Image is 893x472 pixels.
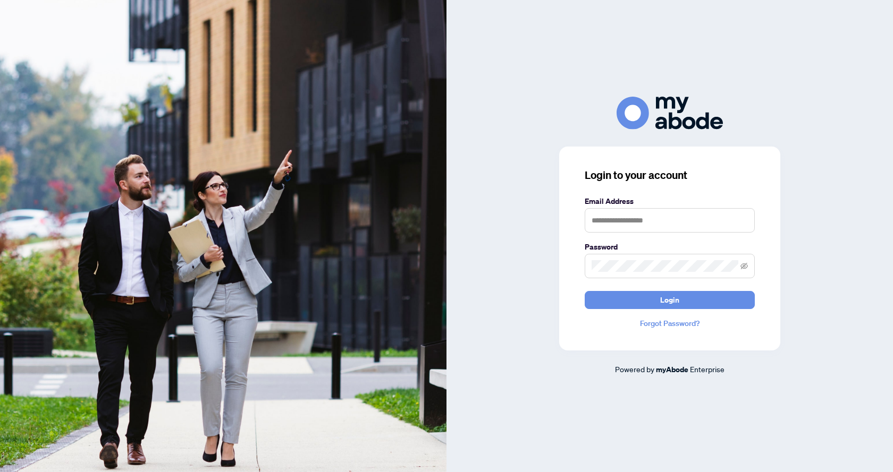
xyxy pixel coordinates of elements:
[740,262,748,270] span: eye-invisible
[656,364,688,375] a: myAbode
[617,97,723,129] img: ma-logo
[660,291,679,308] span: Login
[690,364,724,374] span: Enterprise
[615,364,654,374] span: Powered by
[585,241,755,253] label: Password
[585,195,755,207] label: Email Address
[585,168,755,183] h3: Login to your account
[585,317,755,329] a: Forgot Password?
[585,291,755,309] button: Login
